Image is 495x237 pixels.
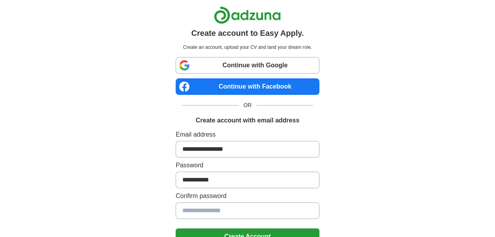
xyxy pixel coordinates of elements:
h1: Create account to Easy Apply. [191,27,304,39]
label: Email address [176,130,319,139]
label: Confirm password [176,191,319,201]
label: Password [176,161,319,170]
a: Continue with Google [176,57,319,74]
p: Create an account, upload your CV and land your dream role. [177,44,318,51]
span: OR [239,101,256,109]
a: Continue with Facebook [176,78,319,95]
img: Adzuna logo [214,6,281,24]
h1: Create account with email address [196,116,299,125]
